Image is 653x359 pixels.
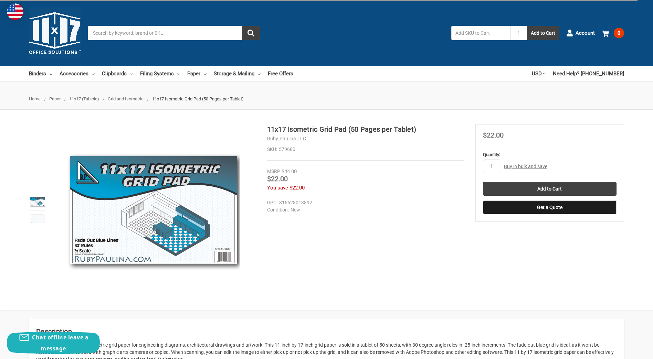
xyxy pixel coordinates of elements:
[602,24,624,42] a: 0
[29,96,41,101] a: Home
[532,66,546,81] a: USD
[60,66,95,81] a: Accessories
[36,326,617,337] h2: Description
[69,96,99,101] a: 11x17 (Tabloid)
[67,124,240,296] img: 11x17 Isometric Grid Pad (50 Pages per Tablet)
[451,26,510,40] input: Add SKU to Cart
[29,66,52,81] a: Binders
[267,206,461,214] dd: New
[267,168,280,175] div: MSRP
[483,200,617,214] button: Get a Quote
[152,96,244,101] span: 11x17 Isometric Grid Pad (50 Pages per Tablet)
[267,206,289,214] dt: Condition:
[483,131,504,139] span: $22.00
[214,66,261,81] a: Storage & Mailing
[267,185,288,191] span: You save
[267,136,308,141] a: Ruby Paulina LLC.
[267,199,277,206] dt: UPC:
[483,182,617,196] input: Add to Cart
[187,66,207,81] a: Paper
[504,164,547,169] a: Buy in bulk and save
[108,96,144,101] a: Grid and Isometric
[268,66,293,81] a: Free Offers
[267,146,464,153] dd: 579680
[49,96,61,101] a: Paper
[267,146,277,153] dt: SKU:
[30,211,45,226] img: 11x17 Isometric Grid Pad (50 Pages per Tablet)
[267,175,288,183] span: $22.00
[576,29,595,37] span: Account
[483,151,617,158] label: Quantity:
[32,334,88,352] span: Chat offline leave a message
[282,168,297,175] span: $44.00
[527,26,559,40] button: Add to Cart
[102,66,133,81] a: Clipboards
[267,199,461,206] dd: 816628013892
[566,24,595,42] a: Account
[7,332,100,354] button: Chat offline leave a message
[29,7,81,59] img: 11x17.com
[553,66,624,81] a: Need Help? [PHONE_NUMBER]
[30,194,45,209] img: 11x17 Isometric Grid Pad (50 Pages per Tablet)
[7,3,23,20] img: duty and tax information for United States
[140,66,180,81] a: Filing Systems
[88,26,260,40] input: Search by keyword, brand or SKU
[614,28,624,38] span: 0
[267,124,464,134] h1: 11x17 Isometric Grid Pad (50 Pages per Tablet)
[289,185,305,191] span: $22.00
